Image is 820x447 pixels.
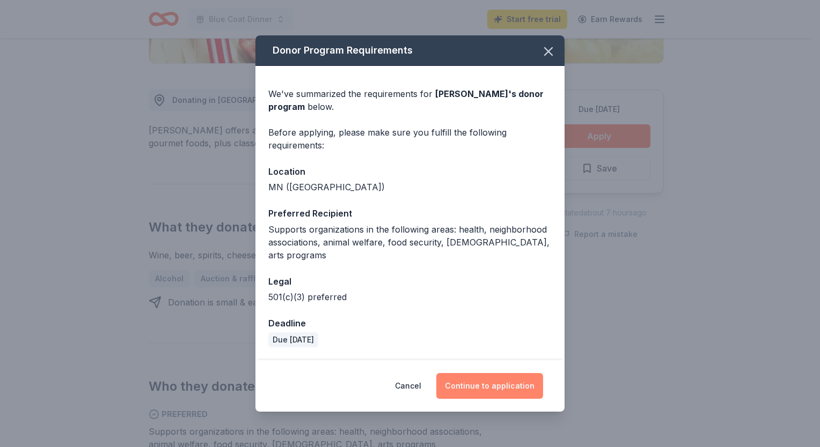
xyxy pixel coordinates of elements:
[436,373,543,399] button: Continue to application
[268,223,552,262] div: Supports organizations in the following areas: health, neighborhood associations, animal welfare,...
[255,35,565,66] div: Donor Program Requirements
[268,126,552,152] div: Before applying, please make sure you fulfill the following requirements:
[268,316,552,330] div: Deadline
[268,206,552,220] div: Preferred Recipient
[268,181,552,193] div: MN ([GEOGRAPHIC_DATA])
[268,165,552,178] div: Location
[268,87,552,113] div: We've summarized the requirements for below.
[395,373,421,399] button: Cancel
[268,274,552,288] div: Legal
[268,290,552,303] div: 501(c)(3) preferred
[268,332,318,347] div: Due [DATE]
